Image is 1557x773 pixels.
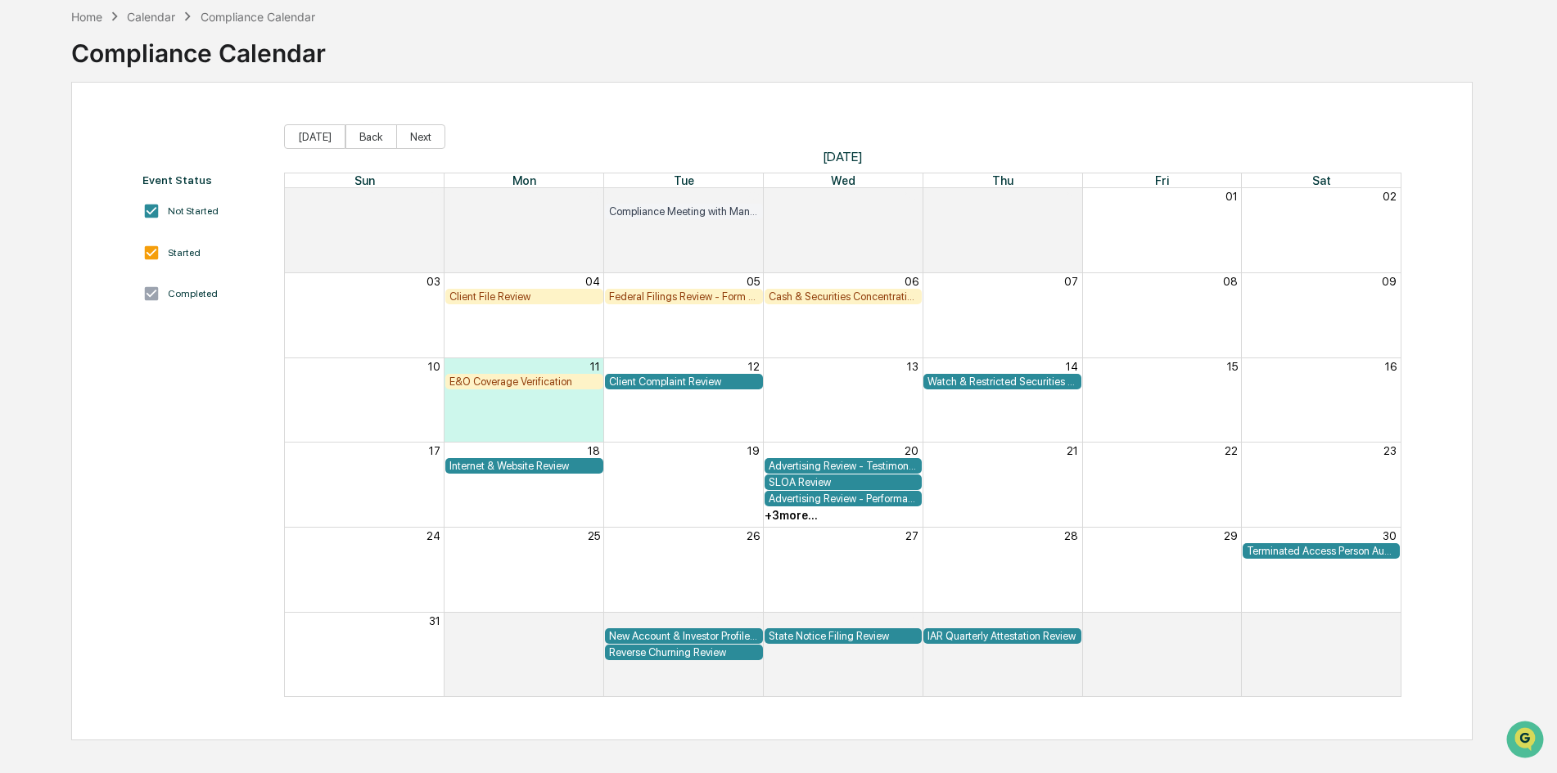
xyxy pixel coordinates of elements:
span: Pylon [163,277,198,290]
button: 24 [426,529,440,542]
div: IAR Quarterly Attestation Review [927,630,1077,642]
div: Advertising Review - Performance Advertising [769,492,918,505]
button: Start new chat [278,130,298,150]
button: 13 [907,360,918,373]
div: SLOA Review [769,476,918,488]
button: 05 [747,275,760,288]
button: 21 [1067,444,1078,457]
div: Terminated Access Person Audit [1247,545,1397,557]
button: 14 [1066,360,1078,373]
span: Sat [1312,173,1331,187]
button: Back [345,124,397,149]
button: 25 [588,529,600,542]
button: 06 [905,275,918,288]
div: Internet & Website Review [449,460,599,472]
div: We're available if you need us! [56,142,207,155]
iframe: Open customer support [1505,719,1549,763]
button: 06 [1383,614,1397,627]
button: 31 [1067,190,1078,203]
button: 22 [1225,444,1238,457]
button: 18 [588,444,600,457]
button: 02 [1383,190,1397,203]
span: Fri [1155,173,1169,187]
div: Home [71,10,102,24]
button: 07 [1064,275,1078,288]
button: 01 [1225,190,1238,203]
button: 10 [428,360,440,373]
button: 09 [1382,275,1397,288]
button: 29 [1224,529,1238,542]
button: 16 [1385,360,1397,373]
div: Reverse Churning Review [609,646,759,658]
span: Sun [354,173,375,187]
span: Wed [831,173,855,187]
img: 1746055101610-c473b297-6a78-478c-a979-82029cc54cd1 [16,125,46,155]
button: 30 [1383,529,1397,542]
div: Client Complaint Review [609,375,759,388]
button: 28 [1064,529,1078,542]
button: 02 [746,614,760,627]
button: 17 [429,444,440,457]
div: 🗄️ [119,208,132,221]
div: 🖐️ [16,208,29,221]
button: 15 [1227,360,1238,373]
div: Event Status [142,173,269,187]
button: 23 [1383,444,1397,457]
div: Client File Review [449,290,599,303]
span: [DATE] [284,149,1401,164]
button: 28 [586,190,600,203]
div: Federal Filings Review - Form N-PX [609,290,759,303]
div: Start new chat [56,125,269,142]
span: Mon [512,173,536,187]
a: 🔎Data Lookup [10,231,110,260]
a: 🗄️Attestations [112,200,210,229]
div: Calendar [127,10,175,24]
div: 🔎 [16,239,29,252]
div: Started [168,247,201,258]
button: 20 [905,444,918,457]
div: Compliance Calendar [71,25,326,68]
div: Watch & Restricted Securities List [927,375,1077,388]
span: Preclearance [33,206,106,222]
input: Clear [43,74,270,92]
div: Compliance Calendar [201,10,315,24]
div: State Notice Filing Review [769,630,918,642]
button: 19 [747,444,760,457]
div: Not Started [168,205,219,217]
div: New Account & Investor Profile Review [609,630,759,642]
button: 27 [427,190,440,203]
div: + 3 more... [765,509,818,522]
button: Next [396,124,445,149]
button: 04 [1063,614,1078,627]
button: 03 [905,614,918,627]
button: 04 [585,275,600,288]
div: Advertising Review - Testimonials and Endorsements [769,460,918,472]
span: Tue [674,173,694,187]
button: 01 [588,614,600,627]
button: [DATE] [284,124,345,149]
button: 26 [747,529,760,542]
div: Compliance Meeting with Management [609,205,759,218]
button: 05 [1225,614,1238,627]
span: Thu [992,173,1013,187]
div: Cash & Securities Concentration Review [769,290,918,303]
button: 29 [746,190,760,203]
div: Month View [284,173,1401,697]
button: 31 [429,614,440,627]
span: Data Lookup [33,237,103,254]
button: 03 [426,275,440,288]
button: 27 [905,529,918,542]
span: Attestations [135,206,203,222]
a: 🖐️Preclearance [10,200,112,229]
div: Completed [168,288,218,299]
button: 08 [1223,275,1238,288]
button: 11 [590,360,600,373]
button: 12 [748,360,760,373]
div: E&O Coverage Verification [449,375,599,388]
button: 30 [905,190,918,203]
a: Powered byPylon [115,276,198,290]
p: How can we help? [16,34,298,61]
